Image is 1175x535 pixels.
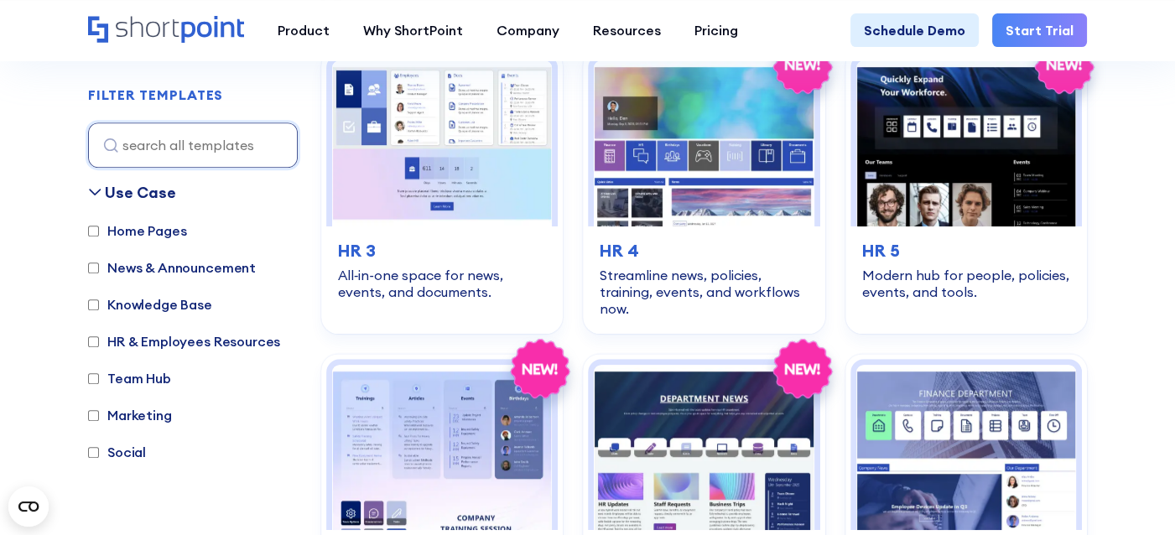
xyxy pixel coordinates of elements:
label: Home Pages [88,221,186,241]
div: Streamline news, policies, training, events, and workflows now. [600,267,808,317]
img: Intranet Layout – SharePoint Page Design: Clean intranet page with tiles, updates, and calendar. [856,365,1076,530]
a: HR 3 – HR Intranet Template: All‑in‑one space for news, events, and documents.HR 3All‑in‑one spac... [321,49,563,333]
h3: HR 4 [600,238,808,263]
input: Home Pages [88,226,99,236]
div: Pricing [694,20,738,40]
label: HR & Employees Resources [88,331,280,351]
a: Home [88,16,244,44]
a: Product [261,13,346,47]
input: HR & Employees Resources [88,336,99,347]
div: Modern hub for people, policies, events, and tools. [862,267,1070,300]
input: search all templates [88,122,298,168]
h3: HR 3 [338,238,546,263]
img: HR 4 – SharePoint HR Intranet Template: Streamline news, policies, training, events, and workflow... [594,60,814,226]
img: HR 7 – HR SharePoint Template: Launch news, events, requests, and directory—no hassle. [594,365,814,530]
a: Why ShortPoint [346,13,480,47]
a: Start Trial [992,13,1087,47]
input: Marketing [88,410,99,421]
img: HR 6 – HR SharePoint Site Template: Trainings, articles, events, birthdays, and FAQs in one. [332,365,552,530]
div: All‑in‑one space for news, events, and documents. [338,267,546,300]
div: Resources [593,20,661,40]
a: Schedule Demo [850,13,979,47]
label: News & Announcement [88,257,256,278]
div: Product [278,20,330,40]
button: Open CMP widget [8,486,49,527]
div: Use Case [105,181,176,204]
a: HR 5 – Human Resource Template: Modern hub for people, policies, events, and tools.HR 5Modern hub... [845,49,1087,333]
input: Knowledge Base [88,299,99,310]
h3: HR 5 [862,238,1070,263]
a: Company [480,13,576,47]
div: Why ShortPoint [363,20,463,40]
label: Team Hub [88,368,171,388]
input: News & Announcement [88,262,99,273]
img: HR 3 – HR Intranet Template: All‑in‑one space for news, events, and documents. [332,60,552,226]
label: Knowledge Base [88,294,212,314]
img: HR 5 – Human Resource Template: Modern hub for people, policies, events, and tools. [856,60,1076,226]
div: Company [497,20,559,40]
input: Social [88,447,99,458]
input: Team Hub [88,373,99,384]
label: Marketing [88,405,172,425]
a: HR 4 – SharePoint HR Intranet Template: Streamline news, policies, training, events, and workflow... [583,49,824,333]
label: Social [88,442,146,462]
iframe: Chat Widget [874,341,1175,535]
a: Pricing [678,13,755,47]
h2: FILTER TEMPLATES [88,88,223,103]
a: Resources [576,13,678,47]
